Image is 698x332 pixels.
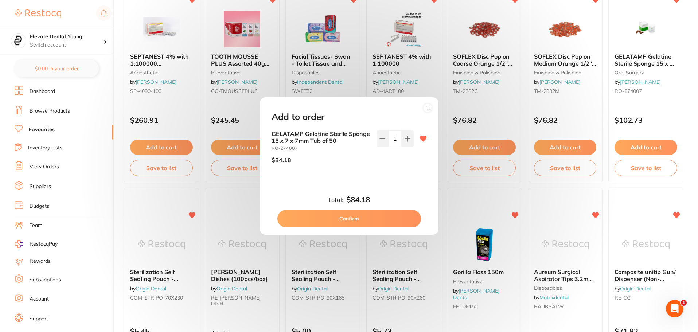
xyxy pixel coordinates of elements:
iframe: Intercom live chat [666,300,683,317]
button: Confirm [277,210,421,227]
b: GELATAMP Gelatine Sterile Sponge 15 x 7 x 7mm Tub of 50 [272,130,371,144]
small: RO-274007 [272,145,371,151]
b: $84.18 [346,195,370,204]
span: 1 [681,300,687,306]
p: $84.18 [272,157,291,163]
h2: Add to order [272,112,324,122]
label: Total: [328,196,343,203]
